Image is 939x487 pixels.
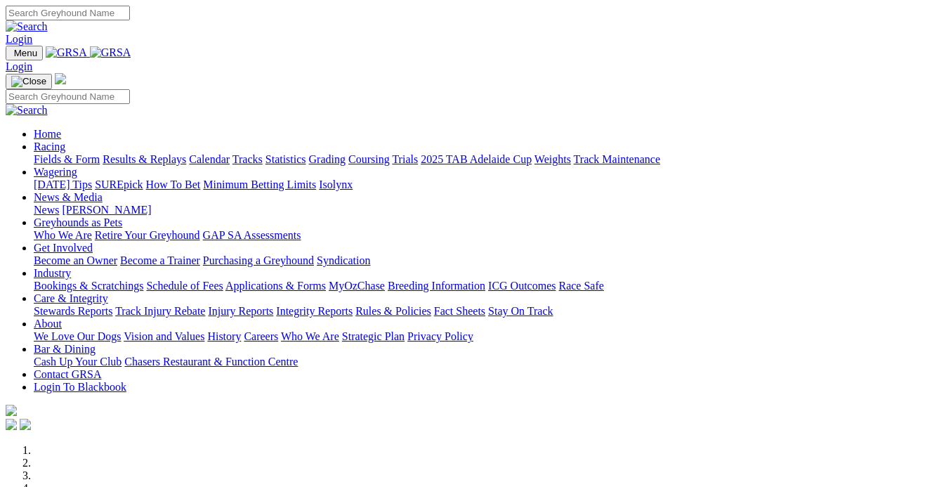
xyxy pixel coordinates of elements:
a: Become an Owner [34,254,117,266]
img: GRSA [46,46,87,59]
a: Schedule of Fees [146,280,223,292]
a: Rules & Policies [355,305,431,317]
img: Search [6,20,48,33]
div: News & Media [34,204,933,216]
a: News [34,204,59,216]
a: Login To Blackbook [34,381,126,393]
input: Search [6,6,130,20]
a: Fact Sheets [434,305,485,317]
a: Bookings & Scratchings [34,280,143,292]
img: GRSA [90,46,131,59]
a: Weights [534,153,571,165]
a: [PERSON_NAME] [62,204,151,216]
a: Login [6,33,32,45]
a: Become a Trainer [120,254,200,266]
a: Trials [392,153,418,165]
a: Careers [244,330,278,342]
a: Results & Replays [103,153,186,165]
a: History [207,330,241,342]
a: 2025 TAB Adelaide Cup [421,153,532,165]
div: Industry [34,280,933,292]
a: Minimum Betting Limits [203,178,316,190]
a: ICG Outcomes [488,280,556,292]
a: Track Injury Rebate [115,305,205,317]
a: Stewards Reports [34,305,112,317]
a: Home [34,128,61,140]
a: Statistics [265,153,306,165]
a: [DATE] Tips [34,178,92,190]
a: About [34,318,62,330]
a: Greyhounds as Pets [34,216,122,228]
a: Contact GRSA [34,368,101,380]
a: Applications & Forms [225,280,326,292]
div: About [34,330,933,343]
a: Coursing [348,153,390,165]
button: Toggle navigation [6,46,43,60]
a: Isolynx [319,178,353,190]
a: Track Maintenance [574,153,660,165]
a: Strategic Plan [342,330,405,342]
div: Wagering [34,178,933,191]
div: Racing [34,153,933,166]
a: Stay On Track [488,305,553,317]
a: Tracks [232,153,263,165]
img: logo-grsa-white.png [55,73,66,84]
div: Bar & Dining [34,356,933,368]
a: GAP SA Assessments [203,229,301,241]
a: Who We Are [281,330,339,342]
a: Privacy Policy [407,330,473,342]
img: Search [6,104,48,117]
input: Search [6,89,130,104]
img: Close [11,76,46,87]
div: Greyhounds as Pets [34,229,933,242]
a: Chasers Restaurant & Function Centre [124,356,298,368]
a: News & Media [34,191,103,203]
a: Grading [309,153,346,165]
a: Injury Reports [208,305,273,317]
a: Racing [34,141,65,152]
a: SUREpick [95,178,143,190]
a: MyOzChase [329,280,385,292]
a: Fields & Form [34,153,100,165]
div: Get Involved [34,254,933,267]
img: logo-grsa-white.png [6,405,17,416]
a: Calendar [189,153,230,165]
img: twitter.svg [20,419,31,430]
a: Retire Your Greyhound [95,229,200,241]
a: Get Involved [34,242,93,254]
a: Cash Up Your Club [34,356,122,368]
a: Login [6,60,32,72]
a: Breeding Information [388,280,485,292]
a: How To Bet [146,178,201,190]
button: Toggle navigation [6,74,52,89]
img: facebook.svg [6,419,17,430]
div: Care & Integrity [34,305,933,318]
a: We Love Our Dogs [34,330,121,342]
a: Bar & Dining [34,343,96,355]
a: Race Safe [558,280,603,292]
a: Purchasing a Greyhound [203,254,314,266]
span: Menu [14,48,37,58]
a: Wagering [34,166,77,178]
a: Who We Are [34,229,92,241]
a: Syndication [317,254,370,266]
a: Care & Integrity [34,292,108,304]
a: Integrity Reports [276,305,353,317]
a: Industry [34,267,71,279]
a: Vision and Values [124,330,204,342]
